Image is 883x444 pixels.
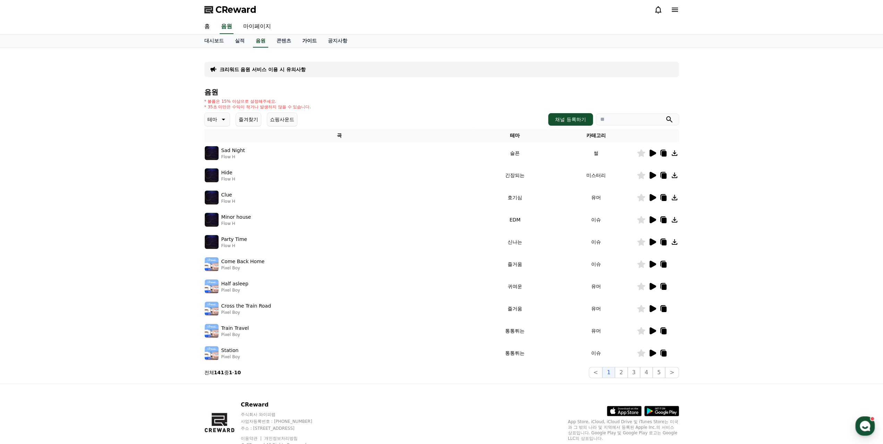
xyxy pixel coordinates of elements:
p: 전체 중 - [204,369,241,376]
p: Minor house [221,213,251,221]
td: 이슈 [555,231,637,253]
a: 이용약관 [241,436,263,441]
p: Flow H [221,199,235,204]
img: music [205,346,219,360]
td: 귀여운 [474,275,555,298]
a: 음원 [253,34,268,48]
p: CReward [241,401,325,409]
p: Pixel Boy [221,354,240,360]
p: Flow H [221,176,235,182]
strong: 141 [214,370,224,375]
img: music [205,191,219,204]
td: 유머 [555,320,637,342]
p: Pixel Boy [221,287,248,293]
span: 대화 [63,231,72,236]
a: 홈 [2,220,46,237]
a: 크리워드 음원 서비스 이용 시 유의사항 [220,66,306,73]
button: 4 [640,367,653,378]
button: > [665,367,679,378]
td: 썰 [555,142,637,164]
th: 테마 [474,129,555,142]
img: music [205,257,219,271]
button: 즐겨찾기 [236,112,261,126]
strong: 10 [234,370,241,375]
td: 통통튀는 [474,320,555,342]
img: music [205,213,219,227]
a: 가이드 [297,34,322,48]
td: 이슈 [555,253,637,275]
td: 통통튀는 [474,342,555,364]
p: Pixel Boy [221,265,265,271]
button: 1 [602,367,615,378]
a: 설정 [90,220,133,237]
img: music [205,279,219,293]
p: Clue [221,191,232,199]
p: 테마 [207,115,217,124]
a: 콘텐츠 [271,34,297,48]
p: Station [221,347,239,354]
a: 음원 [220,19,234,34]
td: 즐거움 [474,253,555,275]
p: 사업자등록번호 : [PHONE_NUMBER] [241,419,325,424]
p: * 35초 미만은 수익이 적거나 발생하지 않을 수 있습니다. [204,104,311,110]
th: 카테고리 [555,129,637,142]
button: 테마 [204,112,230,126]
td: 슬픈 [474,142,555,164]
a: 대시보드 [199,34,229,48]
img: music [205,235,219,249]
td: 즐거움 [474,298,555,320]
a: 실적 [229,34,250,48]
p: Flow H [221,154,245,160]
button: 쇼핑사운드 [267,112,297,126]
p: Flow H [221,243,247,249]
p: Sad Night [221,147,245,154]
img: music [205,324,219,338]
td: 긴장되는 [474,164,555,186]
td: 유머 [555,298,637,320]
a: 대화 [46,220,90,237]
strong: 1 [229,370,232,375]
p: App Store, iCloud, iCloud Drive 및 iTunes Store는 미국과 그 밖의 나라 및 지역에서 등록된 Apple Inc.의 서비스 상표입니다. Goo... [568,419,679,441]
p: 주식회사 와이피랩 [241,412,325,417]
p: Flow H [221,221,251,226]
span: 홈 [22,231,26,236]
p: Come Back Home [221,258,265,265]
button: < [589,367,602,378]
img: music [205,302,219,316]
a: 마이페이지 [238,19,277,34]
h4: 음원 [204,88,679,96]
p: Hide [221,169,232,176]
a: CReward [204,4,256,15]
td: 호기심 [474,186,555,209]
p: 주소 : [STREET_ADDRESS] [241,426,325,431]
p: Train Travel [221,325,249,332]
a: 공지사항 [322,34,353,48]
a: 개인정보처리방침 [264,436,298,441]
button: 2 [615,367,627,378]
a: 홈 [199,19,215,34]
td: 이슈 [555,209,637,231]
p: Half asleep [221,280,248,287]
p: Party Time [221,236,247,243]
span: CReward [215,4,256,15]
img: music [205,168,219,182]
p: Pixel Boy [221,310,271,315]
img: music [205,146,219,160]
button: 3 [628,367,640,378]
button: 채널 등록하기 [548,113,593,126]
td: 신나는 [474,231,555,253]
p: Cross the Train Road [221,302,271,310]
td: 유머 [555,275,637,298]
td: 유머 [555,186,637,209]
span: 설정 [107,231,116,236]
td: EDM [474,209,555,231]
td: 미스터리 [555,164,637,186]
p: * 볼륨은 15% 이상으로 설정해주세요. [204,99,311,104]
th: 곡 [204,129,475,142]
button: 5 [653,367,665,378]
p: Pixel Boy [221,332,249,337]
td: 이슈 [555,342,637,364]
